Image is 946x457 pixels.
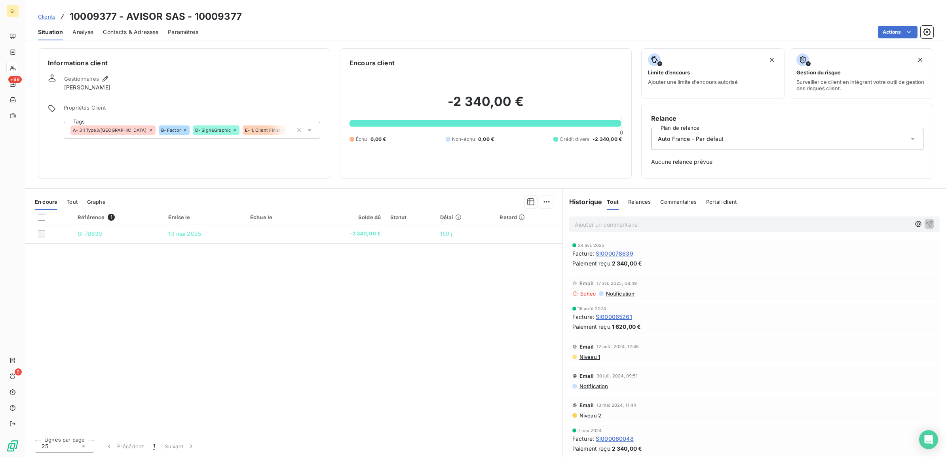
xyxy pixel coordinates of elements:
div: Émise le [168,214,241,220]
span: D- Sign&Graphic [195,128,231,133]
span: 150 j [440,230,452,237]
img: Logo LeanPay [6,440,19,452]
span: Échu [356,136,367,143]
div: Délai [440,214,490,220]
span: 2 340,00 € [612,259,642,267]
span: 1 [108,214,115,221]
button: Limite d’encoursAjouter une limite d’encours autorisé [641,48,785,99]
button: 1 [148,438,160,455]
span: Facture : [572,313,594,321]
span: Gestion du risque [796,69,841,76]
span: Analyse [72,28,93,36]
button: Précédent [101,438,148,455]
span: Propriétés Client [64,104,320,116]
span: 13 mai 2024, 11:44 [596,403,636,408]
span: Paiement reçu [572,322,610,331]
span: Email [579,280,594,286]
span: Paiement reçu [572,259,610,267]
button: Gestion du risqueSurveiller ce client en intégrant votre outil de gestion des risques client. [790,48,933,99]
span: 0,00 € [478,136,494,143]
span: 17 avr. 2025, 08:49 [596,281,637,286]
span: A- 3.1 Type3/[GEOGRAPHIC_DATA] [73,128,147,133]
span: SI000060048 [596,434,634,443]
span: E- 1. Client Final [245,128,280,133]
div: Statut [390,214,431,220]
h3: 10009377 - AVISOR SAS - 10009377 [70,9,242,24]
span: -2 340,00 € [312,230,381,238]
span: SI000065261 [596,313,632,321]
span: [PERSON_NAME] [64,83,110,91]
span: Gestionnaires [64,76,99,82]
span: 24 avr. 2025 [578,243,605,248]
span: Niveau 1 [579,354,600,360]
span: B- Factor [161,128,181,133]
h2: -2 340,00 € [350,94,622,118]
a: Clients [38,13,55,21]
span: 9 [15,368,22,375]
span: Auto France - Par défaut [658,135,724,143]
span: 25 [42,442,48,450]
span: Paramètres [168,28,198,36]
span: Non-échu [452,136,475,143]
h6: Relance [651,114,923,123]
span: Email [579,373,594,379]
span: Niveau 2 [579,412,601,419]
span: Surveiller ce client en intégrant votre outil de gestion des risques client. [796,79,927,91]
div: Référence [78,214,159,221]
span: 30 juil. 2024, 09:51 [596,374,638,378]
span: 2 340,00 € [612,444,642,453]
span: 12 août 2024, 12:45 [596,344,639,349]
h6: Encours client [350,58,395,68]
h6: Informations client [48,58,320,68]
h6: Historique [563,197,602,207]
span: Crédit divers [560,136,589,143]
span: Tout [66,199,78,205]
span: 7 mai 2024 [578,428,602,433]
span: SI000078639 [596,249,633,258]
span: +99 [8,76,22,83]
span: Situation [38,28,63,36]
span: Portail client [706,199,737,205]
span: Relances [628,199,651,205]
span: Tout [607,199,619,205]
span: Email [579,343,594,350]
span: Clients [38,13,55,20]
span: Facture : [572,434,594,443]
div: GI [6,5,19,17]
span: Limite d’encours [648,69,690,76]
span: Notification [579,383,608,389]
span: Facture : [572,249,594,258]
span: 0 [620,129,623,136]
span: Graphe [87,199,106,205]
span: Ajouter une limite d’encours autorisé [648,79,738,85]
button: Suivant [160,438,200,455]
span: Email [579,402,594,408]
div: Solde dû [312,214,381,220]
span: Paiement reçu [572,444,610,453]
span: 16 août 2024 [578,306,606,311]
span: Notification [605,290,635,297]
input: Ajouter une valeur [287,127,293,134]
div: Open Intercom Messenger [919,430,938,449]
span: 13 mai 2025 [168,230,201,237]
span: 1 620,00 € [612,322,641,331]
span: Contacts & Adresses [103,28,158,36]
span: 0,00 € [370,136,386,143]
span: En cours [35,199,57,205]
span: Echec [580,290,596,297]
span: -2 340,00 € [593,136,622,143]
button: Actions [878,26,918,38]
div: Retard [500,214,557,220]
span: SI 78639 [78,230,102,237]
span: Commentaires [660,199,697,205]
span: 1 [153,442,155,450]
div: Échue le [250,214,302,220]
span: Aucune relance prévue [651,158,923,166]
